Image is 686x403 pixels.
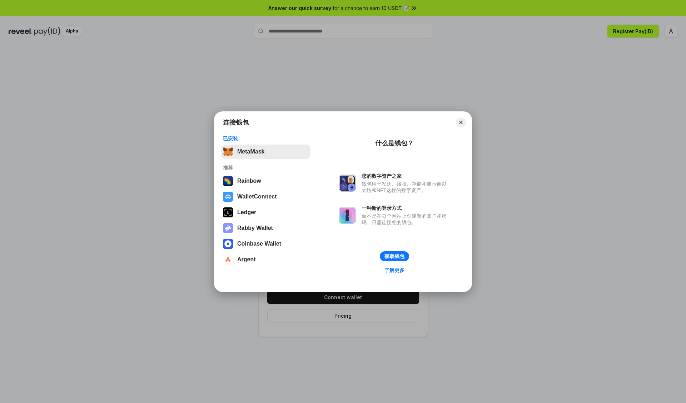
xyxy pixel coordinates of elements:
[384,253,404,260] div: 获取钱包
[221,252,310,267] button: Argent
[380,251,409,261] button: 获取钱包
[223,135,308,142] div: 已安装
[221,237,310,251] button: Coinbase Wallet
[223,165,308,171] div: 推荐
[223,223,233,233] img: svg+xml,%3Csvg%20xmlns%3D%22http%3A%2F%2Fwww.w3.org%2F2000%2Fsvg%22%20fill%3D%22none%22%20viewBox...
[362,205,450,211] div: 一种新的登录方式
[384,267,404,273] div: 了解更多
[456,117,466,127] button: Close
[223,147,233,157] img: svg+xml,%3Csvg%20fill%3D%22none%22%20height%3D%2233%22%20viewBox%3D%220%200%2035%2033%22%20width%...
[339,207,356,224] img: svg+xml,%3Csvg%20xmlns%3D%22http%3A%2F%2Fwww.w3.org%2F2000%2Fsvg%22%20fill%3D%22none%22%20viewBox...
[362,213,450,226] div: 而不是在每个网站上创建新的账户和密码，只需连接您的钱包。
[237,178,261,184] div: Rainbow
[221,145,310,159] button: MetaMask
[237,193,277,200] div: WalletConnect
[362,181,450,193] div: 钱包用于发送、接收、存储和显示像以太坊和NFT这样的数字资产。
[221,221,310,235] button: Rabby Wallet
[237,256,256,263] div: Argent
[237,225,273,231] div: Rabby Wallet
[223,255,233,265] img: svg+xml,%3Csvg%20width%3D%2228%22%20height%3D%2228%22%20viewBox%3D%220%200%2028%2028%22%20fill%3D...
[237,148,264,155] div: MetaMask
[362,173,450,179] div: 您的数字资产之家
[221,205,310,220] button: Ledger
[223,192,233,202] img: svg+xml,%3Csvg%20width%3D%2228%22%20height%3D%2228%22%20viewBox%3D%220%200%2028%2028%22%20fill%3D...
[237,241,281,247] div: Coinbase Wallet
[223,207,233,217] img: svg+xml,%3Csvg%20xmlns%3D%22http%3A%2F%2Fwww.w3.org%2F2000%2Fsvg%22%20width%3D%2228%22%20height%3...
[339,175,356,192] img: svg+xml,%3Csvg%20xmlns%3D%22http%3A%2F%2Fwww.w3.org%2F2000%2Fsvg%22%20fill%3D%22none%22%20viewBox...
[223,176,233,186] img: svg+xml,%3Csvg%20width%3D%22120%22%20height%3D%22120%22%20viewBox%3D%220%200%20120%20120%22%20fil...
[375,139,414,147] div: 什么是钱包？
[221,190,310,204] button: WalletConnect
[223,239,233,249] img: svg+xml,%3Csvg%20width%3D%2228%22%20height%3D%2228%22%20viewBox%3D%220%200%2028%2028%22%20fill%3D...
[237,209,256,216] div: Ledger
[380,266,409,275] a: 了解更多
[223,118,249,127] h1: 连接钱包
[221,174,310,188] button: Rainbow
